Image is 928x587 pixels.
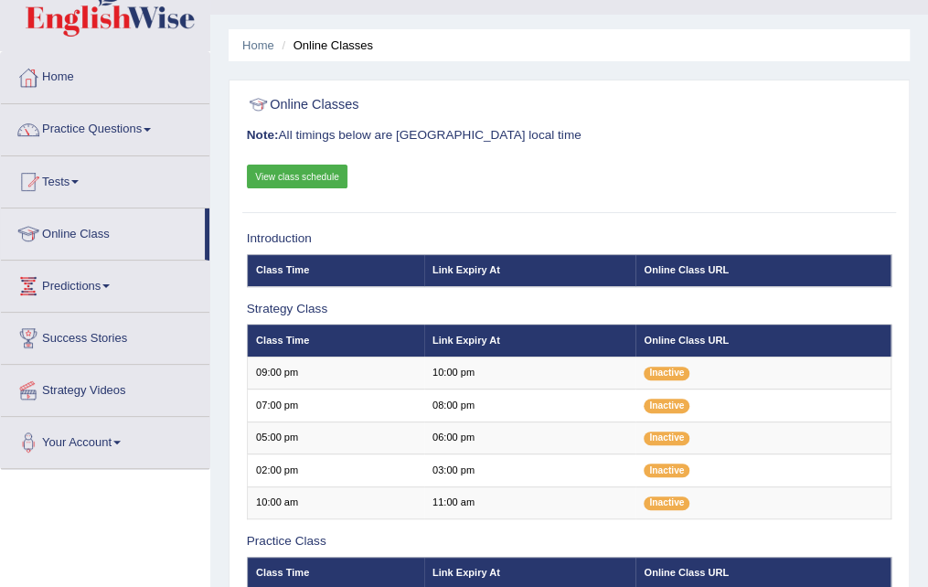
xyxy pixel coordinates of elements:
span: Inactive [644,432,689,445]
span: Inactive [644,399,689,412]
h3: All timings below are [GEOGRAPHIC_DATA] local time [247,129,892,143]
th: Online Class URL [635,325,891,357]
a: Practice Questions [1,104,209,150]
a: Predictions [1,261,209,306]
li: Online Classes [277,37,373,54]
th: Link Expiry At [424,254,635,286]
h3: Introduction [247,232,892,246]
th: Class Time [247,325,423,357]
b: Note: [247,128,279,142]
td: 10:00 pm [424,357,635,389]
th: Link Expiry At [424,325,635,357]
a: Online Class [1,208,205,254]
span: Inactive [644,367,689,380]
td: 03:00 pm [424,454,635,486]
span: Inactive [644,464,689,477]
a: Your Account [1,417,209,463]
th: Class Time [247,254,423,286]
a: Tests [1,156,209,202]
td: 06:00 pm [424,422,635,454]
td: 09:00 pm [247,357,423,389]
td: 05:00 pm [247,422,423,454]
h3: Practice Class [247,535,892,549]
a: View class schedule [247,165,348,188]
h3: Strategy Class [247,303,892,316]
td: 02:00 pm [247,454,423,486]
span: Inactive [644,496,689,510]
td: 08:00 pm [424,390,635,422]
h2: Online Classes [247,93,646,117]
td: 07:00 pm [247,390,423,422]
a: Success Stories [1,313,209,358]
td: 11:00 am [424,486,635,518]
a: Home [242,38,274,52]
th: Online Class URL [635,254,891,286]
td: 10:00 am [247,486,423,518]
a: Home [1,52,209,98]
a: Strategy Videos [1,365,209,411]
